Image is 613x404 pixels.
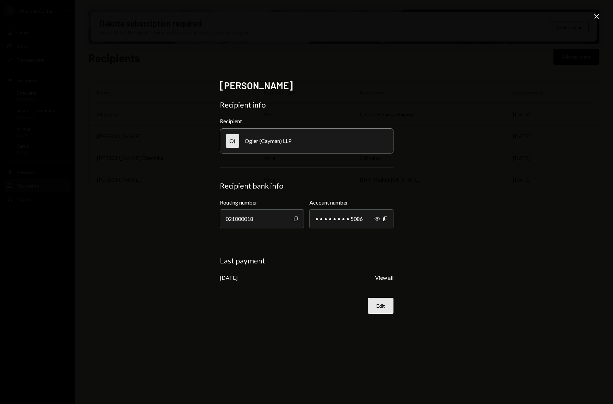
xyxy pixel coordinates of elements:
button: View all [375,274,393,281]
div: Recipient bank info [220,181,393,191]
h2: [PERSON_NAME] [220,79,393,92]
div: [DATE] [220,274,238,281]
div: Recipient [220,118,393,124]
div: O( [226,134,239,148]
div: Last payment [220,256,393,265]
label: Account number [309,198,393,207]
label: Routing number [220,198,304,207]
button: Edit [368,298,393,314]
div: • • • • • • • • 5086 [309,209,393,228]
div: Recipient info [220,100,393,110]
div: 021000018 [220,209,304,228]
div: Ogier (Cayman) LLP [245,138,292,144]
